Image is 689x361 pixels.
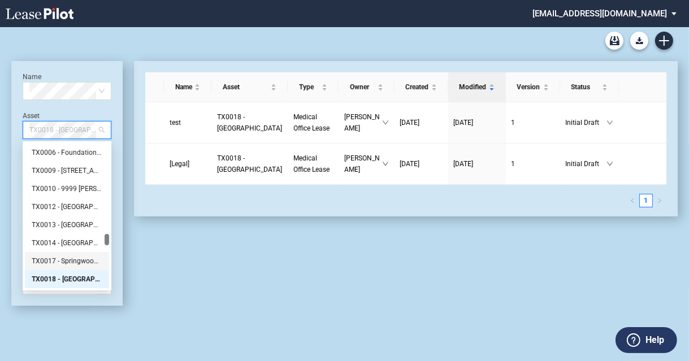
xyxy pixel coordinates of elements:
a: [Legal] [170,158,206,169]
span: test [170,119,181,127]
span: [DATE] [454,160,474,168]
span: [DATE] [400,119,420,127]
md-menu: Download Blank Form List [627,32,652,50]
span: [DATE] [454,119,474,127]
div: TX0018 - Woodlands Medical Arts Center [25,270,109,288]
label: Help [645,333,664,347]
div: TX0014 - Katy Medical Complex Surgery Center [25,234,109,252]
th: Version [506,72,560,102]
a: TX0018 - [GEOGRAPHIC_DATA] [217,153,282,175]
span: [DATE] [400,160,420,168]
span: Name [175,81,192,93]
span: Initial Draft [566,117,606,128]
span: Initial Draft [566,158,606,169]
span: 1 [512,119,515,127]
span: left [630,198,635,203]
th: Status [560,72,619,102]
span: down [382,160,389,167]
span: TX0018 - Woodlands Medical Arts Center [217,154,282,173]
span: Medical Office Lease [293,154,330,173]
span: TX0018 - Woodlands Medical Arts Center [29,121,105,138]
a: Medical Office Lease [293,153,332,175]
a: Create new document [655,32,673,50]
button: Download Blank Form [630,32,648,50]
span: down [606,119,613,126]
button: right [653,194,666,207]
a: Medical Office Lease [293,111,332,134]
span: Version [517,81,541,93]
a: test [170,117,206,128]
span: 1 [512,160,515,168]
div: TX0006 - Foundation Healthplex of San Antonio [25,143,109,162]
a: 1 [512,158,554,169]
th: Created [395,72,448,102]
a: TX0018 - [GEOGRAPHIC_DATA] [217,111,282,134]
div: TX0018 - [GEOGRAPHIC_DATA] [32,273,102,285]
div: TX0010 - 9999 [PERSON_NAME] [32,183,102,194]
span: Owner [350,81,375,93]
div: TX0013 - Katy Medical Complex [25,216,109,234]
button: Help [616,327,677,353]
div: TX0006 - Foundation Healthplex of [GEOGRAPHIC_DATA] [32,147,102,158]
div: TX0017 - Springwoods MOB [25,252,109,270]
div: TX0013 - [GEOGRAPHIC_DATA] [32,219,102,230]
button: left [626,194,639,207]
a: [DATE] [400,158,443,169]
div: TX0014 - [GEOGRAPHIC_DATA] [32,237,102,249]
li: 1 [639,194,653,207]
span: down [382,119,389,126]
div: TX0012 - [GEOGRAPHIC_DATA][MEDICAL_DATA]- [GEOGRAPHIC_DATA] [32,201,102,212]
div: TX0017 - Springwoods MOB [32,255,102,267]
span: TX0018 - Woodlands Medical Arts Center [217,113,282,132]
a: [DATE] [454,117,500,128]
span: Medical Office Lease [293,113,330,132]
li: Previous Page [626,194,639,207]
div: TX0009 - [STREET_ADDRESS][PERSON_NAME] [32,165,102,176]
a: [DATE] [454,158,500,169]
div: TX0012 - Baylor Cancer Center- Carrollton [25,198,109,216]
span: [PERSON_NAME] [344,153,382,175]
div: TX0010 - 9999 Kenworthy [25,180,109,198]
a: Archive [605,32,623,50]
th: Type [288,72,338,102]
a: 1 [512,117,554,128]
a: 1 [640,194,652,207]
label: Asset [23,112,40,120]
label: Name [23,73,41,81]
span: [PERSON_NAME] [344,111,382,134]
li: Next Page [653,194,666,207]
span: Status [571,81,600,93]
span: Asset [223,81,268,93]
span: right [657,198,662,203]
span: Created [406,81,429,93]
th: Modified [448,72,506,102]
span: down [606,160,613,167]
th: Asset [211,72,288,102]
th: Name [164,72,211,102]
th: Owner [339,72,395,102]
span: Type [299,81,319,93]
span: [Legal] [170,160,189,168]
div: TX0009 - 3100 Lee Trevino Drive [25,162,109,180]
span: Modified [460,81,487,93]
a: [DATE] [400,117,443,128]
